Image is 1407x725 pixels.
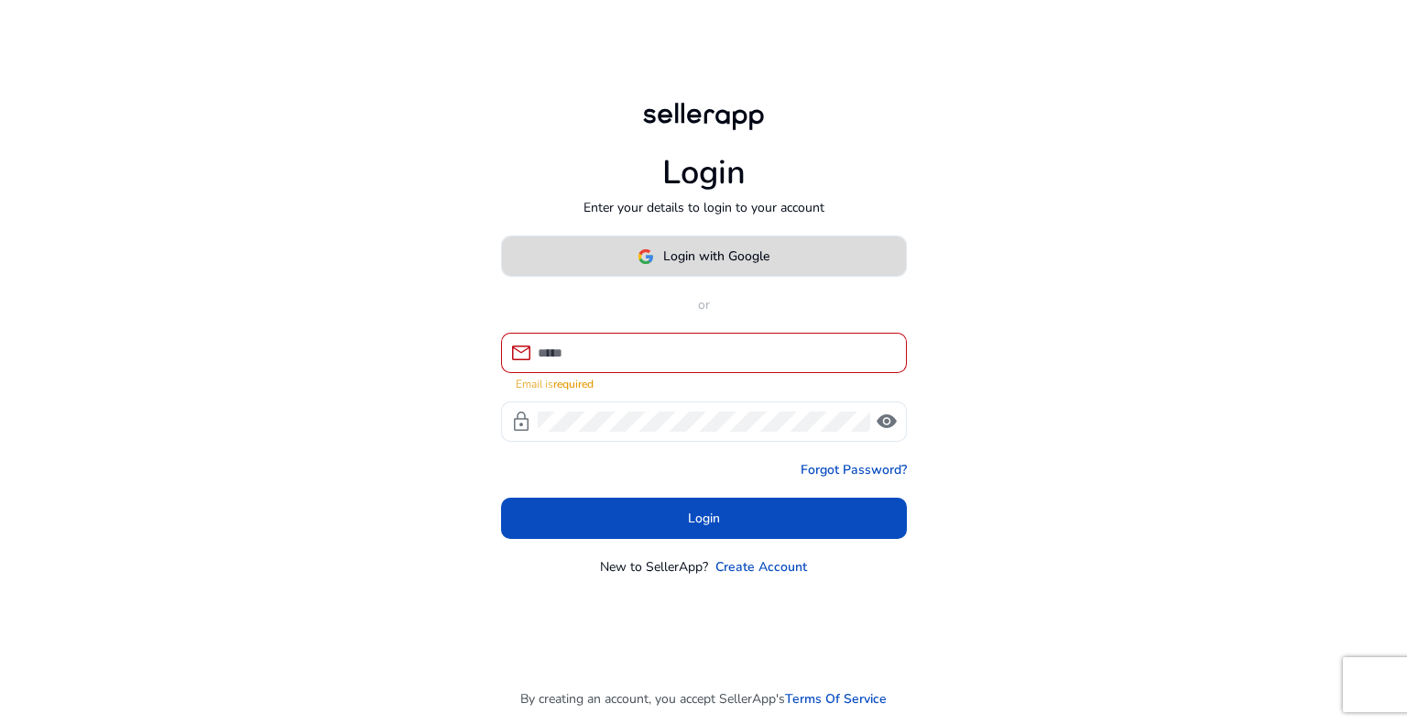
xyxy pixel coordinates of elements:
[553,377,594,391] strong: required
[801,460,907,479] a: Forgot Password?
[662,153,746,192] h1: Login
[516,373,892,392] mat-error: Email is
[510,342,532,364] span: mail
[688,509,720,528] span: Login
[785,689,887,709] a: Terms Of Service
[501,295,907,314] p: or
[715,557,807,577] a: Create Account
[501,498,907,539] button: Login
[510,411,532,433] span: lock
[638,248,654,265] img: google-logo.svg
[584,198,824,217] p: Enter your details to login to your account
[663,247,769,266] span: Login with Google
[501,236,907,277] button: Login with Google
[600,557,708,577] p: New to SellerApp?
[876,411,898,433] span: visibility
